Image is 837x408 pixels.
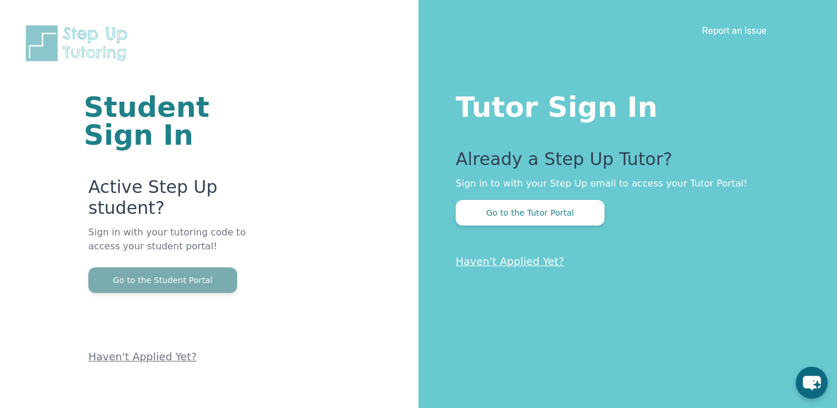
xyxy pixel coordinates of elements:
[456,200,604,226] button: Go to the Tutor Portal
[23,23,135,63] img: Step Up Tutoring horizontal logo
[88,267,237,293] button: Go to the Student Portal
[88,226,279,267] p: Sign in with your tutoring code to access your student portal!
[456,177,791,191] p: Sign in to with your Step Up email to access your Tutor Portal!
[84,93,279,149] h1: Student Sign In
[456,255,564,267] a: Haven't Applied Yet?
[702,24,767,36] a: Report an Issue
[88,274,237,285] a: Go to the Student Portal
[456,88,791,121] h1: Tutor Sign In
[456,207,604,218] a: Go to the Tutor Portal
[88,350,197,363] a: Haven't Applied Yet?
[796,367,828,399] button: chat-button
[456,149,791,177] p: Already a Step Up Tutor?
[88,177,279,226] p: Active Step Up student?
